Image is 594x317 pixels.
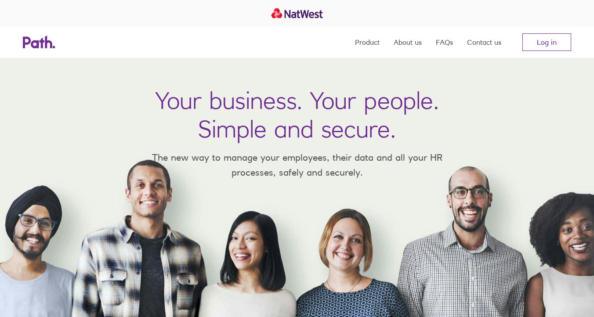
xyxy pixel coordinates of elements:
[155,86,439,143] h1: Your business. Your people. Simple and secure.
[436,26,453,58] a: FAQs
[139,150,455,180] p: The new way to manage your employees, their data and all your HR processes, safely and securely.
[522,33,571,51] a: Log in
[467,26,501,58] a: Contact us
[394,26,422,58] a: About us
[355,26,380,58] a: Product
